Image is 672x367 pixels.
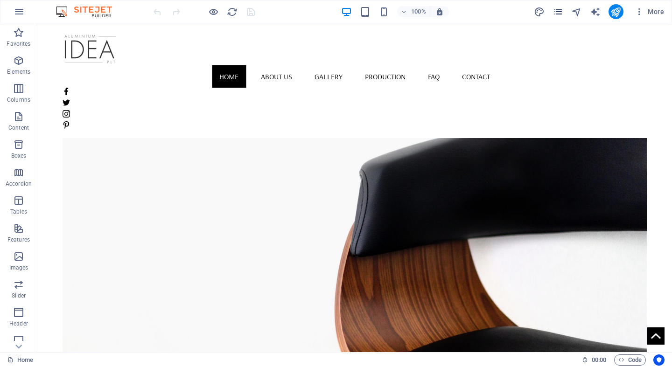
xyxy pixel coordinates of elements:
[11,152,27,159] p: Boxes
[397,6,430,17] button: 100%
[592,354,606,366] span: 00 00
[618,354,642,366] span: Code
[226,6,238,17] button: reload
[10,208,27,215] p: Tables
[7,354,33,366] a: Click to cancel selection. Double-click to open Pages
[8,124,29,132] p: Content
[12,292,26,299] p: Slider
[7,96,30,104] p: Columns
[614,354,646,366] button: Code
[7,236,30,243] p: Features
[598,356,600,363] span: :
[553,7,563,17] i: Pages (Ctrl+Alt+S)
[534,7,545,17] i: Design (Ctrl+Alt+Y)
[582,354,607,366] h6: Session time
[635,7,664,16] span: More
[9,320,28,327] p: Header
[7,68,31,76] p: Elements
[411,6,426,17] h6: 100%
[609,4,623,19] button: publish
[208,6,219,17] button: Click here to leave preview mode and continue editing
[435,7,444,16] i: On resize automatically adjust zoom level to fit chosen device.
[6,180,32,187] p: Accordion
[590,6,601,17] button: text_generator
[553,6,564,17] button: pages
[631,4,668,19] button: More
[571,6,582,17] button: navigator
[534,6,545,17] button: design
[9,264,28,271] p: Images
[7,40,30,48] p: Favorites
[227,7,238,17] i: Reload page
[54,6,124,17] img: Editor Logo
[653,354,665,366] button: Usercentrics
